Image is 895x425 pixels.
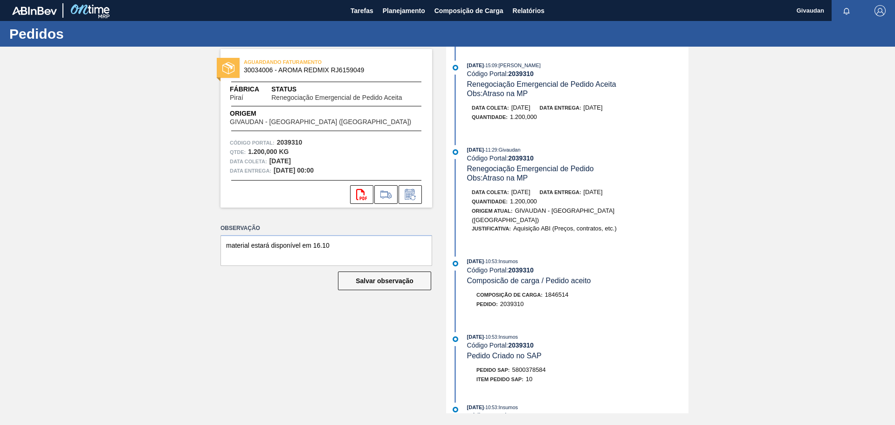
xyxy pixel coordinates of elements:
span: [DATE] [467,147,484,153]
div: Código Portal: [467,266,688,274]
img: atual [453,65,458,70]
div: Código Portal: [467,412,688,419]
span: 30034006 - AROMA REDMIX RJ6159049 [244,67,413,74]
label: Observação [220,222,432,235]
img: atual [453,261,458,266]
span: 1.200,000 [510,198,537,205]
button: Salvar observação [338,272,431,290]
img: status [222,62,234,74]
span: Pedido SAP: [476,367,510,373]
strong: 2039310 [508,341,534,349]
span: Aquisição ABI (Preços, contratos, etc.) [513,225,617,232]
span: [DATE] [584,104,603,111]
span: Composicão de carga / Pedido aceito [467,277,591,285]
span: [DATE] [467,63,484,68]
div: Ir para Composição de Carga [374,185,398,204]
span: 2039310 [500,300,524,307]
img: Logout [874,5,886,16]
span: Data coleta: [472,189,509,195]
div: Código Portal: [467,341,688,349]
span: Pedido Criado no SAP [467,352,542,360]
span: Quantidade : [472,199,508,204]
span: Pedido : [476,301,498,307]
span: Origem Atual: [472,208,512,214]
span: [DATE] [467,334,484,340]
img: atual [453,407,458,412]
span: Quantidade : [472,114,508,120]
span: : Insumos [497,404,518,410]
span: [DATE] [511,104,530,111]
span: : Insumos [497,258,518,264]
strong: 2039310 [508,70,534,77]
span: Composição de Carga : [476,292,543,298]
span: - 11:29 [484,147,497,153]
span: - 15:09 [484,63,497,68]
span: Data entrega: [540,189,581,195]
span: : [PERSON_NAME] [497,63,541,68]
strong: [DATE] [269,157,291,165]
span: Data entrega: [230,166,271,175]
span: Tarefas [351,5,373,16]
strong: 1.200,000 KG [248,148,289,155]
span: Fábrica [230,84,271,94]
span: 5800378584 [512,366,546,373]
span: Obs: Atraso na MP [467,90,528,98]
span: Obs: Atraso na MP [467,174,528,182]
textarea: material estará disponível em 16.10 [220,235,432,266]
div: Código Portal: [467,70,688,77]
span: Composição de Carga [434,5,503,16]
span: - 10:53 [484,259,497,264]
span: [DATE] [467,404,484,410]
strong: 2039310 [508,154,534,162]
img: atual [453,149,458,155]
div: Abrir arquivo PDF [350,185,373,204]
span: GIVAUDAN - [GEOGRAPHIC_DATA] ([GEOGRAPHIC_DATA]) [472,207,614,223]
span: Planejamento [383,5,425,16]
span: : Givaudan [497,147,520,153]
span: Piraí [230,94,243,101]
strong: 2039310 [508,266,534,274]
span: 1846514 [545,291,569,298]
span: Qtde : [230,147,246,157]
span: 10 [526,376,532,383]
span: : Insumos [497,334,518,340]
span: Justificativa: [472,226,511,231]
strong: [DATE] 00:00 [274,167,314,174]
img: atual [453,336,458,342]
img: TNhmsLtSVTkK8tSr43FrP2fwEKptu5GPRR3wAAAABJRU5ErkJggg== [12,7,57,15]
span: Data coleta: [472,105,509,111]
strong: 2039310 [277,139,303,146]
span: [DATE] [467,258,484,264]
span: Item pedido SAP: [476,376,523,382]
span: Origem [230,109,423,118]
div: Código Portal: [467,154,688,162]
div: Informar alteração no pedido [399,185,422,204]
span: [DATE] [584,188,603,195]
span: - 10:53 [484,334,497,340]
button: Notificações [832,4,861,17]
span: Renegociação Emergencial de Pedido Aceita [467,80,616,88]
span: - 10:53 [484,405,497,410]
span: Data entrega: [540,105,581,111]
span: Código Portal: [230,138,275,147]
span: Renegociação Emergencial de Pedido Aceita [271,94,402,101]
span: GIVAUDAN - [GEOGRAPHIC_DATA] ([GEOGRAPHIC_DATA]) [230,118,411,125]
span: Status [271,84,423,94]
h1: Pedidos [9,28,175,39]
span: Relatórios [513,5,544,16]
span: Renegociação Emergencial de Pedido [467,165,594,173]
span: AGUARDANDO FATURAMENTO [244,57,374,67]
strong: 2039310 [508,412,534,419]
span: [DATE] [511,188,530,195]
span: 1.200,000 [510,113,537,120]
span: Data coleta: [230,157,267,166]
